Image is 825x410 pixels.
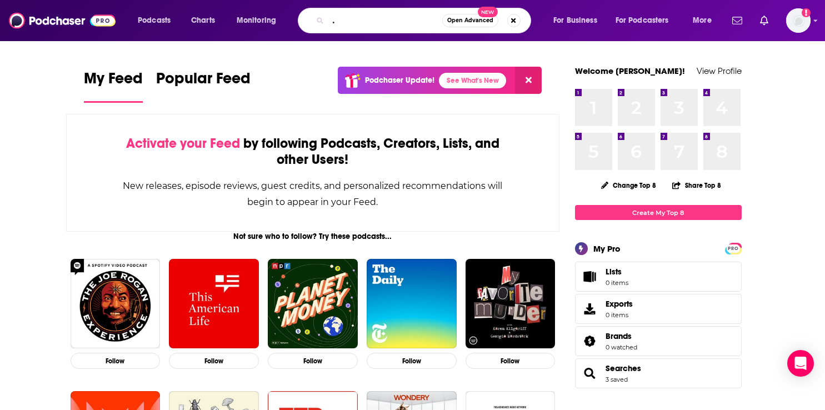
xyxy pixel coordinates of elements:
svg: Add a profile image [802,8,811,17]
span: Lists [606,267,628,277]
button: open menu [546,12,611,29]
span: Open Advanced [447,18,493,23]
img: My Favorite Murder with Karen Kilgariff and Georgia Hardstark [466,259,556,349]
a: My Feed [84,69,143,103]
img: The Joe Rogan Experience [71,259,161,349]
span: More [693,13,712,28]
a: Lists [575,262,742,292]
a: Popular Feed [156,69,251,103]
a: Charts [184,12,222,29]
span: New [478,7,498,17]
span: For Business [553,13,597,28]
input: Search podcasts, credits, & more... [328,12,442,29]
a: Searches [579,366,601,381]
span: For Podcasters [616,13,669,28]
img: Podchaser - Follow, Share and Rate Podcasts [9,10,116,31]
p: Podchaser Update! [365,76,434,85]
div: New releases, episode reviews, guest credits, and personalized recommendations will begin to appe... [122,178,504,210]
button: Follow [268,353,358,369]
div: Not sure who to follow? Try these podcasts... [66,232,560,241]
span: 0 items [606,311,633,319]
button: open menu [229,12,291,29]
div: by following Podcasts, Creators, Lists, and other Users! [122,136,504,168]
a: Create My Top 8 [575,205,742,220]
a: Brands [579,333,601,349]
button: Share Top 8 [672,174,722,196]
a: Brands [606,331,637,341]
button: open menu [685,12,726,29]
button: Open AdvancedNew [442,14,498,27]
a: Show notifications dropdown [756,11,773,30]
button: Show profile menu [786,8,811,33]
a: Welcome [PERSON_NAME]! [575,66,685,76]
span: Charts [191,13,215,28]
img: The Daily [367,259,457,349]
a: PRO [727,244,740,252]
div: My Pro [593,243,621,254]
button: Change Top 8 [594,178,663,192]
a: Exports [575,294,742,324]
span: Popular Feed [156,69,251,94]
img: This American Life [169,259,259,349]
button: Follow [169,353,259,369]
button: Follow [367,353,457,369]
span: My Feed [84,69,143,94]
div: Open Intercom Messenger [787,350,814,377]
span: Logged in as maiak [786,8,811,33]
span: Exports [606,299,633,309]
span: 0 items [606,279,628,287]
span: PRO [727,244,740,253]
span: Brands [606,331,632,341]
span: Exports [579,301,601,317]
a: View Profile [697,66,742,76]
span: Activate your Feed [126,135,240,152]
span: Brands [575,326,742,356]
a: See What's New [439,73,506,88]
span: Podcasts [138,13,171,28]
img: Planet Money [268,259,358,349]
a: Show notifications dropdown [728,11,747,30]
button: open menu [608,12,685,29]
span: Lists [606,267,622,277]
span: Searches [575,358,742,388]
span: Monitoring [237,13,276,28]
span: Lists [579,269,601,284]
a: 0 watched [606,343,637,351]
a: 3 saved [606,376,628,383]
button: Follow [466,353,556,369]
div: Search podcasts, credits, & more... [308,8,542,33]
button: open menu [130,12,185,29]
button: Follow [71,353,161,369]
img: User Profile [786,8,811,33]
a: Searches [606,363,641,373]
